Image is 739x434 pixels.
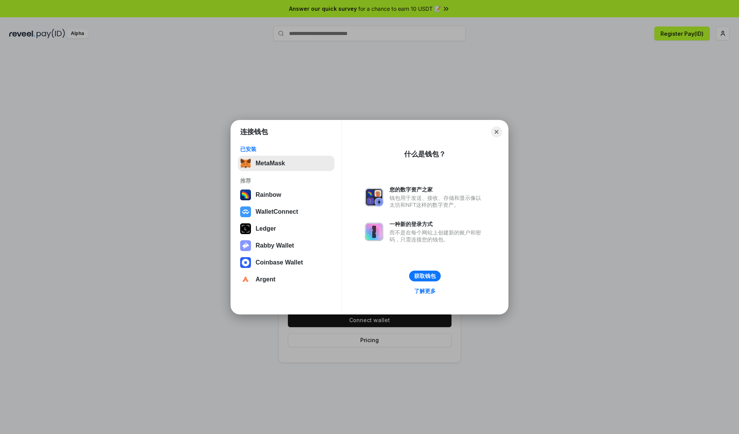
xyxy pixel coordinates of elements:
[256,242,294,249] div: Rabby Wallet
[404,150,446,159] div: 什么是钱包？
[240,240,251,251] img: svg+xml,%3Csvg%20xmlns%3D%22http%3A%2F%2Fwww.w3.org%2F2000%2Fsvg%22%20fill%3D%22none%22%20viewBox...
[240,127,268,136] h1: 连接钱包
[238,156,334,171] button: MetaMask
[256,259,303,266] div: Coinbase Wallet
[240,158,251,169] img: svg+xml,%3Csvg%20fill%3D%22none%22%20height%3D%2233%22%20viewBox%3D%220%200%2035%2033%22%20width%...
[390,195,485,208] div: 钱包用于发送、接收、存储和显示像以太坊和NFT这样的数字资产。
[390,221,485,228] div: 一种新的登录方式
[410,286,440,296] a: 了解更多
[256,276,276,283] div: Argent
[240,257,251,268] img: svg+xml,%3Csvg%20width%3D%2228%22%20height%3D%2228%22%20viewBox%3D%220%200%2028%2028%22%20fill%3D...
[238,238,334,253] button: Rabby Wallet
[240,206,251,217] img: svg+xml,%3Csvg%20width%3D%2228%22%20height%3D%2228%22%20viewBox%3D%220%200%2028%2028%22%20fill%3D...
[414,273,436,279] div: 获取钱包
[238,204,334,219] button: WalletConnect
[409,271,441,281] button: 获取钱包
[238,221,334,236] button: Ledger
[256,160,285,167] div: MetaMask
[390,186,485,193] div: 您的数字资产之家
[240,177,332,184] div: 推荐
[240,146,332,153] div: 已安装
[240,190,251,200] img: svg+xml,%3Csvg%20width%3D%22120%22%20height%3D%22120%22%20viewBox%3D%220%200%20120%20120%22%20fil...
[238,255,334,270] button: Coinbase Wallet
[414,288,436,294] div: 了解更多
[390,229,485,243] div: 而不是在每个网站上创建新的账户和密码，只需连接您的钱包。
[256,191,281,198] div: Rainbow
[238,272,334,287] button: Argent
[240,223,251,234] img: svg+xml,%3Csvg%20xmlns%3D%22http%3A%2F%2Fwww.w3.org%2F2000%2Fsvg%22%20width%3D%2228%22%20height%3...
[365,188,383,206] img: svg+xml,%3Csvg%20xmlns%3D%22http%3A%2F%2Fwww.w3.org%2F2000%2Fsvg%22%20fill%3D%22none%22%20viewBox...
[491,126,502,137] button: Close
[365,223,383,241] img: svg+xml,%3Csvg%20xmlns%3D%22http%3A%2F%2Fwww.w3.org%2F2000%2Fsvg%22%20fill%3D%22none%22%20viewBox...
[256,208,298,215] div: WalletConnect
[238,187,334,203] button: Rainbow
[240,274,251,285] img: svg+xml,%3Csvg%20width%3D%2228%22%20height%3D%2228%22%20viewBox%3D%220%200%2028%2028%22%20fill%3D...
[256,225,276,232] div: Ledger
